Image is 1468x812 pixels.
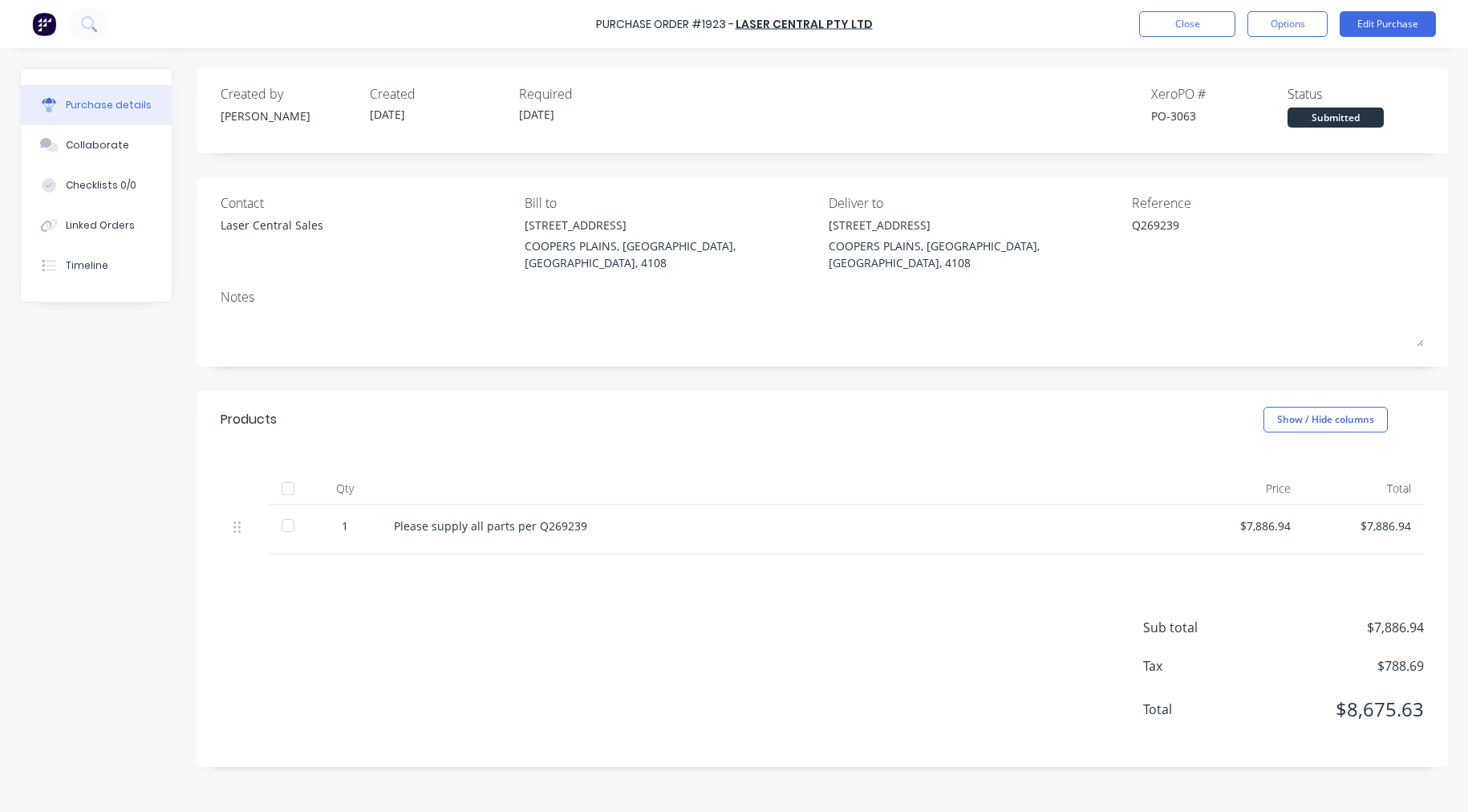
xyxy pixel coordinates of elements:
div: Deliver to [829,193,1121,213]
div: Bill to [525,193,817,213]
button: Show / Hide columns [1263,407,1388,432]
span: Total [1143,700,1263,719]
div: $7,886.94 [1316,518,1411,534]
button: Linked Orders [21,205,172,246]
div: Purchase details [66,98,152,112]
div: 1 [322,518,368,534]
div: Qty [309,473,381,505]
div: Status [1288,84,1424,104]
div: Submitted [1288,108,1384,128]
span: Tax [1143,656,1263,676]
a: Laser Central Pty Ltd [736,16,873,32]
button: Options [1247,11,1328,37]
div: Laser Central Sales [221,217,323,233]
button: Purchase details [21,85,172,125]
div: Products [221,410,277,429]
div: $7,886.94 [1196,518,1291,534]
div: Total [1304,473,1424,505]
div: Collaborate [66,138,129,152]
span: Sub total [1143,618,1263,637]
div: PO-3063 [1151,108,1288,124]
div: Notes [221,287,1424,307]
div: Xero PO # [1151,84,1288,104]
div: [STREET_ADDRESS] [525,217,817,233]
div: Required [519,84,655,104]
div: Created by [221,84,357,104]
span: $788.69 [1263,656,1424,676]
div: Purchase Order #1923 - [596,16,734,33]
button: Timeline [21,246,172,286]
span: $8,675.63 [1263,695,1424,724]
div: Linked Orders [66,218,135,233]
button: Edit Purchase [1340,11,1436,37]
div: Reference [1132,193,1424,213]
div: Checklists 0/0 [66,178,136,193]
div: COOPERS PLAINS, [GEOGRAPHIC_DATA], [GEOGRAPHIC_DATA], 4108 [829,238,1121,271]
div: Please supply all parts per Q269239 [394,518,1170,534]
img: Factory [32,12,56,36]
button: Checklists 0/0 [21,165,172,205]
div: [STREET_ADDRESS] [829,217,1121,233]
div: [PERSON_NAME] [221,108,357,124]
div: Price [1183,473,1304,505]
div: Contact [221,193,513,213]
div: Created [370,84,506,104]
div: Timeline [66,258,108,273]
textarea: Q269239 [1132,217,1332,253]
button: Close [1139,11,1235,37]
div: COOPERS PLAINS, [GEOGRAPHIC_DATA], [GEOGRAPHIC_DATA], 4108 [525,238,817,271]
span: $7,886.94 [1263,618,1424,637]
button: Collaborate [21,125,172,165]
